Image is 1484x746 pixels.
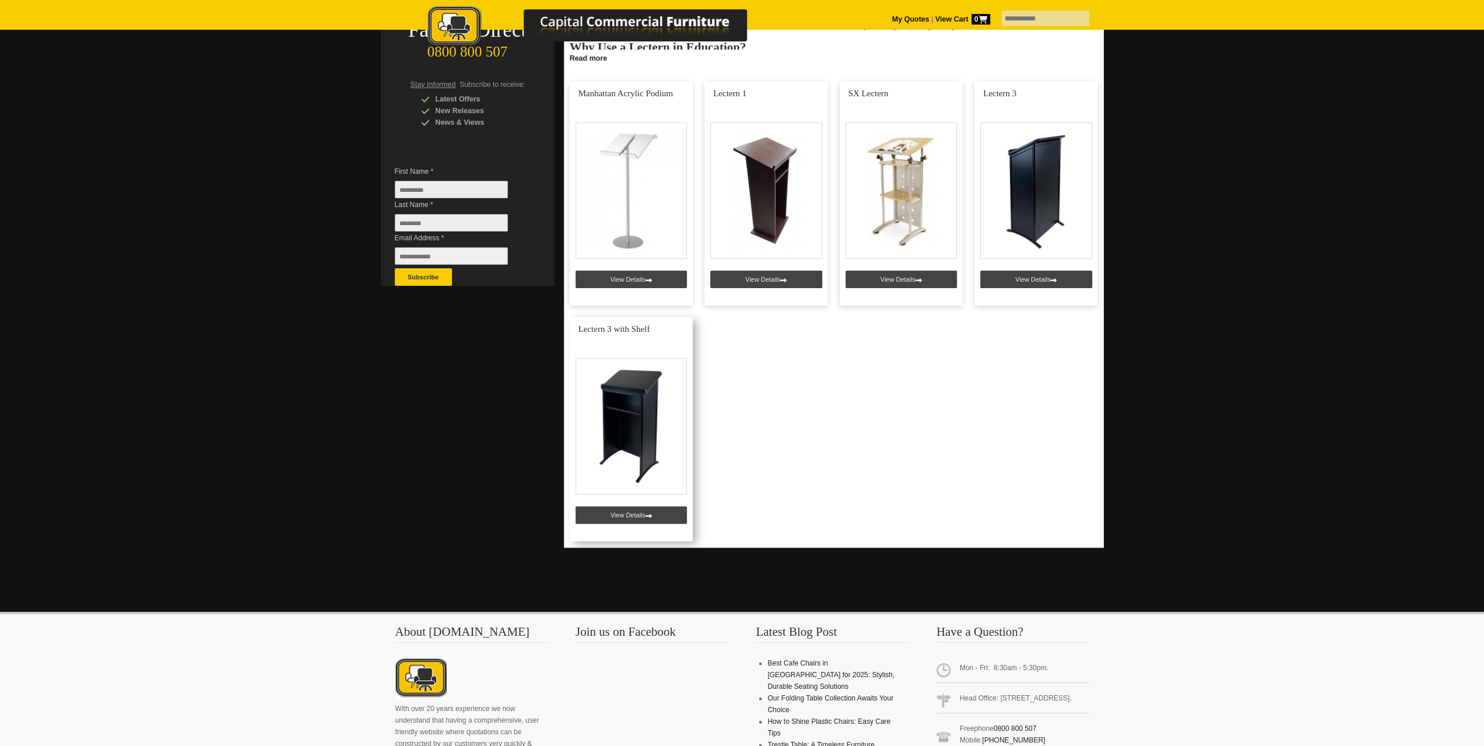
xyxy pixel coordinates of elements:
span: Stay Informed [411,80,456,89]
a: Capital Commercial Furniture Logo [395,6,804,52]
strong: View Cart [935,15,990,23]
a: How to Shine Plastic Chairs: Easy Care Tips [767,717,890,737]
span: Last Name * [395,199,525,211]
div: 0800 800 507 [381,38,555,60]
input: First Name * [395,181,508,198]
a: View Cart0 [933,15,990,23]
a: Click to read more [564,50,1104,64]
div: Latest Offers [421,93,532,105]
div: New Releases [421,105,532,117]
img: About CCFNZ Logo [395,657,447,699]
h3: Have a Question? [936,626,1089,643]
span: First Name * [395,166,525,177]
a: [PHONE_NUMBER] [982,736,1045,744]
input: Last Name * [395,214,508,232]
img: Capital Commercial Furniture Logo [395,6,804,48]
a: Best Cafe Chairs in [GEOGRAPHIC_DATA] for 2025: Stylish, Durable Seating Solutions [767,659,894,691]
div: Factory Direct [381,22,555,38]
span: 0 [971,14,990,24]
span: Subscribe to receive: [459,80,525,89]
a: My Quotes [892,15,929,23]
span: Head Office: [STREET_ADDRESS]. [936,688,1089,713]
a: Our Folding Table Collection Awaits Your Choice [767,694,893,714]
a: 0800 800 507 [994,724,1036,733]
h3: Join us on Facebook [576,626,728,643]
span: Mon - Fri: 8:30am - 5:30pm. [936,657,1089,683]
span: Email Address * [395,232,525,244]
input: Email Address * [395,247,508,265]
h3: Latest Blog Post [756,626,908,643]
button: Subscribe [395,268,452,286]
h3: About [DOMAIN_NAME] [395,626,548,643]
div: News & Views [421,117,532,128]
